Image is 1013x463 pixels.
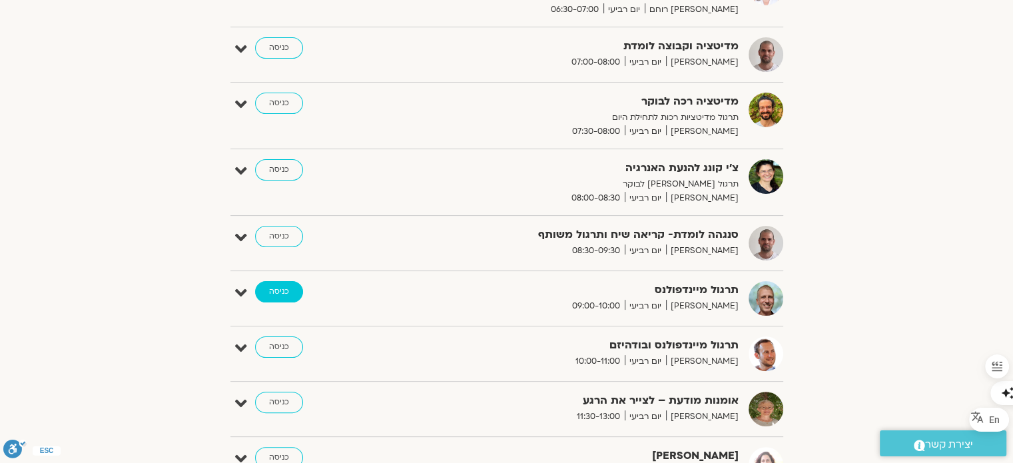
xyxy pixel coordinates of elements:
span: 11:30-13:00 [572,410,625,424]
strong: מדיטציה וקבוצה לומדת [412,37,739,55]
span: יום רביעי [625,354,666,368]
a: כניסה [255,392,303,413]
span: [PERSON_NAME] [666,354,739,368]
span: 08:30-09:30 [567,244,625,258]
span: [PERSON_NAME] רוחם [645,3,739,17]
span: 07:00-08:00 [567,55,625,69]
span: [PERSON_NAME] [666,191,739,205]
a: כניסה [255,336,303,358]
strong: סנגהה לומדת- קריאה שיח ותרגול משותף [412,226,739,244]
span: יום רביעי [625,125,666,139]
span: [PERSON_NAME] [666,55,739,69]
span: יום רביעי [625,244,666,258]
strong: צ'י קונג להנעת האנרגיה [412,159,739,177]
a: כניסה [255,93,303,114]
span: 06:30-07:00 [546,3,603,17]
span: [PERSON_NAME] [666,410,739,424]
span: 08:00-08:30 [567,191,625,205]
span: יום רביעי [603,3,645,17]
span: 07:30-08:00 [567,125,625,139]
span: יצירת קשר [925,436,973,454]
a: יצירת קשר [880,430,1006,456]
span: [PERSON_NAME] [666,244,739,258]
strong: תרגול מיינדפולנס ובודהיזם [412,336,739,354]
p: תרגול [PERSON_NAME] לבוקר [412,177,739,191]
span: יום רביעי [625,191,666,205]
strong: אומנות מודעת – לצייר את הרגע [412,392,739,410]
strong: מדיטציה רכה לבוקר [412,93,739,111]
span: יום רביעי [625,55,666,69]
p: תרגול מדיטציות רכות לתחילת היום [412,111,739,125]
a: כניסה [255,281,303,302]
span: [PERSON_NAME] [666,125,739,139]
span: יום רביעי [625,299,666,313]
span: 09:00-10:00 [567,299,625,313]
span: 10:00-11:00 [571,354,625,368]
a: כניסה [255,159,303,181]
strong: תרגול מיינדפולנס [412,281,739,299]
span: יום רביעי [625,410,666,424]
a: כניסה [255,37,303,59]
a: כניסה [255,226,303,247]
span: [PERSON_NAME] [666,299,739,313]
